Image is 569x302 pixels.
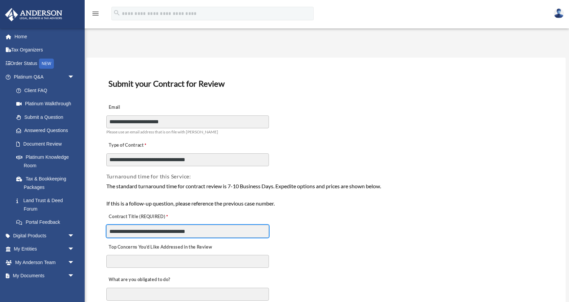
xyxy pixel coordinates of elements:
[554,8,564,18] img: User Pic
[68,242,81,256] span: arrow_drop_down
[9,97,85,111] a: Platinum Walkthrough
[5,70,85,84] a: Platinum Q&Aarrow_drop_down
[5,269,85,283] a: My Documentsarrow_drop_down
[106,212,174,222] label: Contract Title (REQUIRED)
[91,12,100,18] a: menu
[106,275,174,285] label: What are you obligated to do?
[39,59,54,69] div: NEW
[68,229,81,243] span: arrow_drop_down
[5,229,85,242] a: Digital Productsarrow_drop_down
[106,173,191,179] span: Turnaround time for this Service:
[68,70,81,84] span: arrow_drop_down
[91,9,100,18] i: menu
[5,43,85,57] a: Tax Organizers
[5,242,85,256] a: My Entitiesarrow_drop_down
[9,124,85,137] a: Answered Questions
[9,110,85,124] a: Submit a Question
[5,57,85,70] a: Order StatusNEW
[9,172,85,194] a: Tax & Bookkeeping Packages
[68,269,81,283] span: arrow_drop_down
[106,103,174,112] label: Email
[3,8,64,21] img: Anderson Advisors Platinum Portal
[106,77,547,91] h3: Submit your Contract for Review
[106,182,546,208] div: The standard turnaround time for contract review is 7-10 Business Days. Expedite options and pric...
[5,30,85,43] a: Home
[9,137,81,151] a: Document Review
[113,9,121,17] i: search
[9,84,85,97] a: Client FAQ
[106,242,214,252] label: Top Concerns You’d Like Addressed in the Review
[68,256,81,269] span: arrow_drop_down
[5,256,85,269] a: My Anderson Teamarrow_drop_down
[106,141,174,150] label: Type of Contract
[9,194,85,216] a: Land Trust & Deed Forum
[106,129,218,134] span: Please use an email address that is on file with [PERSON_NAME]
[9,151,85,172] a: Platinum Knowledge Room
[9,216,85,229] a: Portal Feedback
